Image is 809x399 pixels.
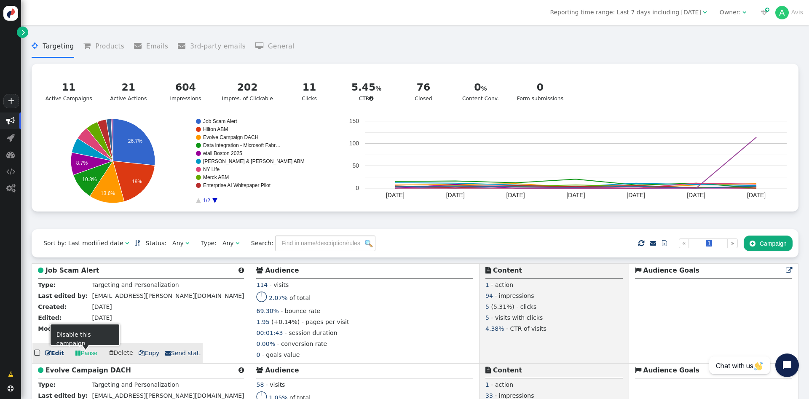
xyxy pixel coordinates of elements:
[108,80,150,103] div: Active Actions
[45,350,51,356] span: 
[638,238,644,249] span: 
[222,80,273,95] div: 202
[165,350,201,356] span: Send stat.
[92,303,112,310] span: [DATE]
[165,80,206,95] div: 604
[203,158,305,164] text: [PERSON_NAME] & [PERSON_NAME] ABM
[786,267,792,274] a: 
[185,240,189,246] span: 
[108,80,150,95] div: 21
[222,239,234,248] div: Any
[550,9,701,16] span: Reporting time range: Last 7 days including [DATE]
[485,381,489,388] span: 1
[238,267,244,273] span: 
[203,182,271,188] text: Enterprise AI Whitepaper Pilot
[128,138,142,144] text: 26.7%
[679,238,689,248] a: «
[46,267,99,274] b: Job Scam Alert
[289,80,330,103] div: Clicks
[495,292,534,299] span: - impressions
[165,80,206,103] div: Impressions
[650,240,656,246] span: 
[38,367,43,373] span: 
[446,192,465,198] text: [DATE]
[349,118,359,124] text: 150
[7,134,15,142] span: 
[238,367,244,373] span: 
[761,9,768,15] span: 
[92,314,112,321] span: [DATE]
[485,325,504,332] span: 4.38%
[656,236,673,251] a: 
[135,240,140,246] a: 
[109,350,114,356] span: 
[134,35,169,58] li: Emails
[256,367,263,373] span: 
[8,370,13,379] span: 
[38,281,56,288] b: Type:
[203,198,210,204] text: 1/2
[256,267,263,273] span: 
[265,367,299,374] b: Audience
[635,267,641,273] span: 
[140,239,166,248] span: Status:
[92,281,179,288] span: Targeting and Personalization
[3,94,19,108] a: +
[397,75,449,108] a: 76Closed
[203,118,237,124] text: Job Scam Alert
[403,80,445,95] div: 76
[109,349,135,356] a: Delete
[34,347,42,359] span: 
[455,75,506,108] a: 0Content Conv.
[172,239,184,248] div: Any
[643,367,700,374] b: Audience Goals
[43,239,123,248] div: Sort by: Last modified date
[352,162,359,169] text: 50
[289,295,311,301] span: of total
[22,28,25,37] span: 
[255,42,268,50] span: 
[101,190,115,196] text: 13.6%
[265,267,299,274] b: Audience
[403,80,445,103] div: Closed
[727,238,738,248] a: »
[650,240,656,246] a: 
[270,281,289,288] span: - visits
[289,80,330,95] div: 11
[485,314,489,321] span: 5
[135,240,140,246] span: Sorted in descending order
[460,80,501,103] div: Content Conv.
[92,292,244,299] span: [EMAIL_ADDRESS][PERSON_NAME][DOMAIN_NAME]
[203,134,258,140] text: Evolve Campaign DACH
[38,119,335,203] div: A chart.
[365,240,372,247] img: icon_search.png
[38,314,62,321] b: Edited:
[139,349,160,358] a: Copy
[178,42,190,50] span: 
[46,80,92,103] div: Active Campaigns
[747,192,766,198] text: [DATE]
[2,367,19,382] a: 
[178,35,246,58] li: 3rd-party emails
[70,345,103,361] a: Pause
[76,160,88,166] text: 8.7%
[75,349,80,358] span: 
[6,184,15,193] span: 
[485,392,493,399] span: 33
[6,167,15,176] span: 
[277,340,327,347] span: - conversion rate
[203,166,220,172] text: NY Life
[217,75,278,108] a: 202Impres. of Clickable
[491,281,513,288] span: - action
[38,392,88,399] b: Last edited by:
[627,192,645,198] text: [DATE]
[6,150,15,159] span: 
[195,239,217,248] span: Type:
[160,75,212,108] a: 604Impressions
[493,367,522,374] b: Content
[340,119,787,203] svg: A chart.
[109,349,133,356] span: Delete
[775,6,789,19] div: A
[706,240,712,246] span: 1
[8,386,13,391] span: 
